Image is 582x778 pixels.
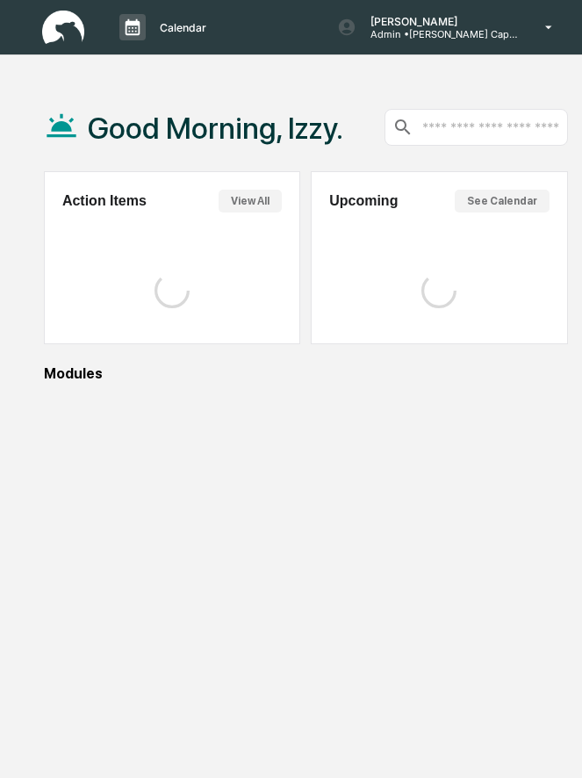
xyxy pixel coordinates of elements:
p: [PERSON_NAME] [356,15,520,28]
img: logo [42,11,84,45]
div: Modules [44,365,568,382]
button: View All [219,190,282,213]
h1: Good Morning, Izzy. [88,111,343,146]
h2: Action Items [62,193,147,209]
h2: Upcoming [329,193,398,209]
p: Admin • [PERSON_NAME] Capital [356,28,520,40]
p: Calendar [146,21,215,34]
button: See Calendar [455,190,550,213]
